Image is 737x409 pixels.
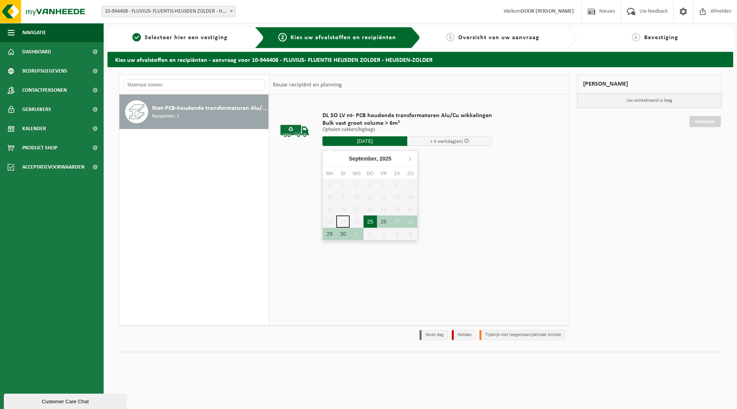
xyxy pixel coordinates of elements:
[22,138,57,157] span: Product Shop
[132,33,141,41] span: 1
[377,215,390,228] div: 26
[322,127,492,132] p: Ophalen zakken/bigbags
[446,33,454,41] span: 3
[101,6,236,17] span: 10-944408 - FLUVIUS- FLUENTIS HEUSDEN ZOLDER - HEUSDEN-ZOLDER
[689,116,721,127] a: Doorgaan
[4,392,128,409] iframe: chat widget
[379,156,391,161] i: 2025
[323,228,336,240] div: 29
[291,35,396,41] span: Kies uw afvalstoffen en recipiënten
[107,52,733,67] h2: Kies uw afvalstoffen en recipiënten - aanvraag voor 10-944408 - FLUVIUS- FLUENTIS HEUSDEN ZOLDER ...
[632,33,640,41] span: 4
[644,35,678,41] span: Bevestiging
[336,228,350,240] div: 30
[322,136,407,146] input: Selecteer datum
[458,35,539,41] span: Overzicht van uw aanvraag
[364,215,377,228] div: 25
[22,100,51,119] span: Gebruikers
[278,33,287,41] span: 2
[22,119,46,138] span: Kalender
[430,139,463,144] span: + 4 werkdag(en)
[152,104,266,113] span: Niet-PCB-houdende transformatoren Alu/Cu wikkelingen
[521,8,574,14] strong: DOOR [PERSON_NAME]
[377,228,390,240] div: 3
[119,94,269,129] button: Niet-PCB-houdende transformatoren Alu/Cu wikkelingen Recipiënten: 1
[22,157,84,177] span: Acceptatievoorwaarden
[22,81,67,100] span: Contactpersonen
[22,61,67,81] span: Bedrijfsgegevens
[145,35,228,41] span: Selecteer hier een vestiging
[346,152,395,165] div: September,
[322,119,492,127] span: Bulk vast groot volume > 6m³
[269,75,346,94] div: Keuze recipiënt en planning
[322,112,492,119] span: DL SO LV nt- PCB houdende transformatoren Alu/Cu wikkelingen
[390,170,404,177] div: za
[452,330,476,340] li: Holiday
[479,330,565,340] li: Tijdelijk niet toegestaan/période limitée
[152,113,179,120] span: Recipiënten: 1
[336,170,350,177] div: di
[22,23,46,42] span: Navigatie
[364,228,377,240] div: 2
[364,170,377,177] div: do
[323,170,336,177] div: ma
[404,170,417,177] div: zo
[350,228,363,240] div: 1
[577,75,722,93] div: [PERSON_NAME]
[102,6,235,17] span: 10-944408 - FLUVIUS- FLUENTIS HEUSDEN ZOLDER - HEUSDEN-ZOLDER
[123,79,265,91] input: Materiaal zoeken
[350,170,363,177] div: wo
[377,170,390,177] div: vr
[420,330,448,340] li: Vaste dag
[111,33,249,42] a: 1Selecteer hier een vestiging
[22,42,51,61] span: Dashboard
[577,93,722,108] p: Uw winkelmand is leeg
